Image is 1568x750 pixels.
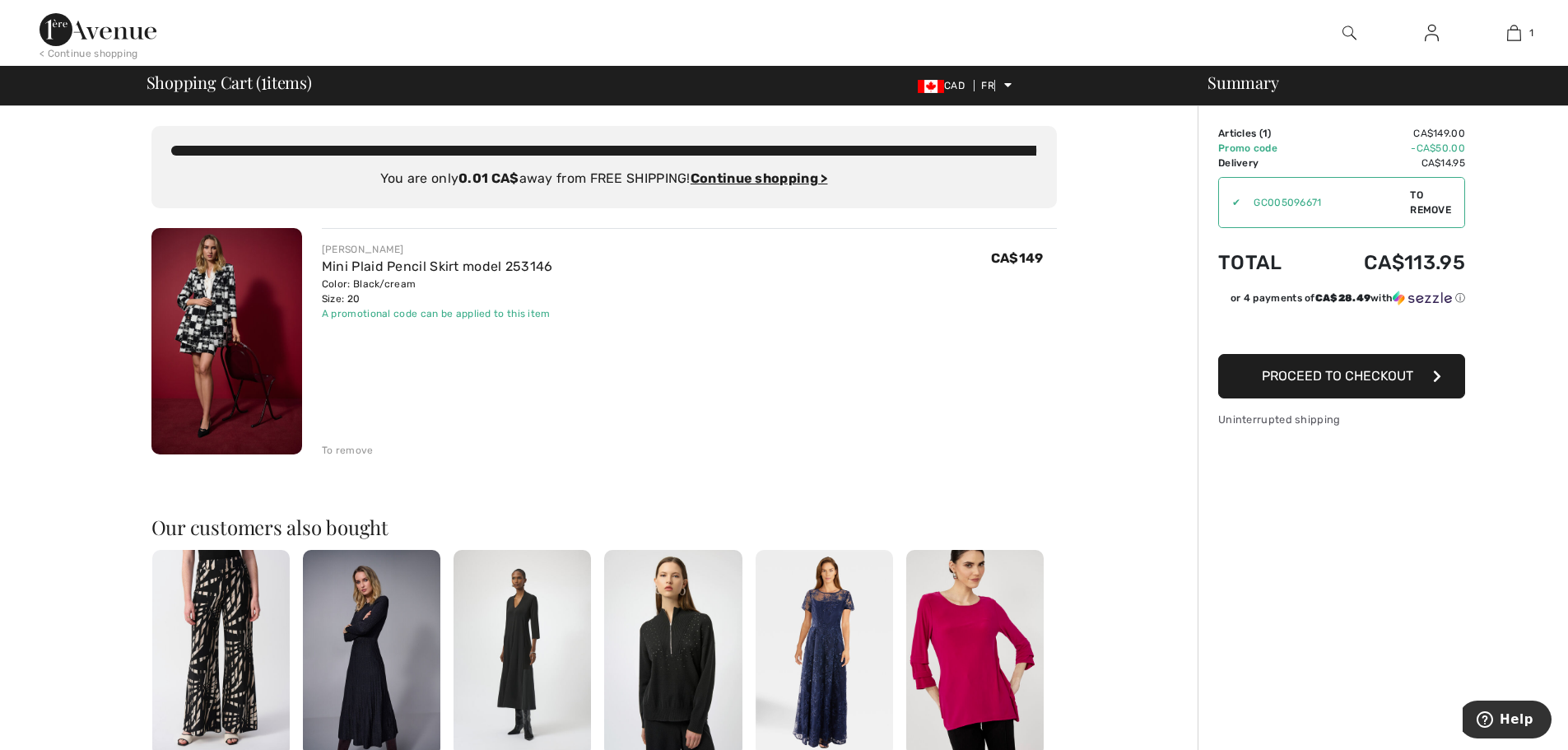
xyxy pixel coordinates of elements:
[1218,251,1282,274] font: Total
[1413,128,1465,139] font: CA$149.00
[1218,157,1259,169] font: Delivery
[261,66,267,95] font: 1
[458,170,519,186] font: 0.01 CA$
[1207,71,1278,93] font: Summary
[151,514,389,540] font: Our customers also bought
[1218,291,1465,311] div: or 4 payments ofCA$28.49withSezzle Click to learn more about Sezzle
[322,278,416,290] font: Color: Black/cream
[1218,311,1465,348] iframe: PayPal-paypal
[1410,189,1451,216] font: To remove
[1425,23,1439,43] img: My information
[1529,27,1533,39] font: 1
[1364,251,1465,274] font: CA$113.95
[1342,23,1356,43] img: research
[40,48,138,59] font: < Continue shopping
[1263,128,1268,139] font: 1
[1240,178,1410,227] input: Promo code
[1370,292,1393,304] font: with
[1218,142,1277,154] font: Promo code
[991,250,1044,266] font: CA$149
[1412,23,1452,44] a: Log in
[1262,368,1413,384] font: Proceed to checkout
[1232,197,1240,208] font: ✔
[1315,292,1370,304] font: CA$28.49
[691,170,828,186] a: Continue shopping >
[1463,701,1552,742] iframe: Opens a widget where you can find more information
[1218,413,1341,426] font: Uninterrupted shipping
[322,259,553,274] a: Mini Plaid Pencil Skirt model 253146
[322,445,374,456] font: To remove
[1507,23,1521,43] img: My cart
[1473,23,1554,43] a: 1
[1231,292,1315,304] font: or 4 payments of
[944,80,965,91] font: CAD
[1218,354,1465,398] button: Proceed to checkout
[322,244,404,255] font: [PERSON_NAME]
[1455,292,1465,304] font: ⓘ
[981,80,994,91] font: FR
[1268,128,1271,139] font: )
[147,71,262,93] font: Shopping Cart (
[1393,291,1452,305] img: Sezzle
[918,80,944,93] img: Canadian Dollar
[322,308,551,319] font: A promotional code can be applied to this item
[322,293,360,305] font: Size: 20
[519,170,691,186] font: away from FREE SHIPPING!
[1421,157,1465,169] font: CA$14.95
[380,170,459,186] font: You are only
[40,13,156,46] img: 1st Avenue
[1411,142,1465,154] font: -CA$50.00
[151,228,302,454] img: Mini Plaid Pencil Skirt model 253146
[267,71,312,93] font: items)
[1218,128,1263,139] font: Articles (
